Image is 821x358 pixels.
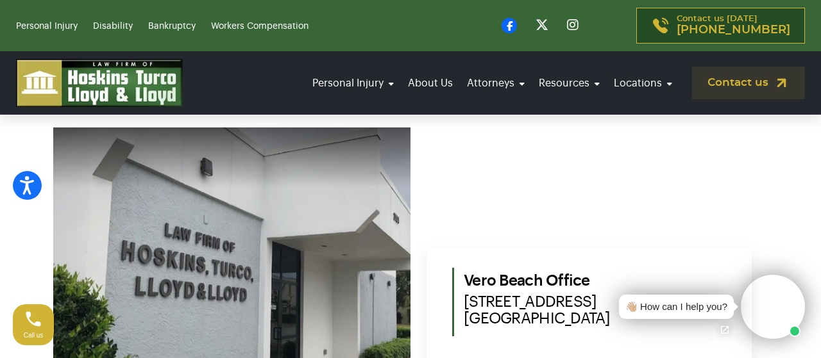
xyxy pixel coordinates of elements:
[211,22,309,31] a: Workers Compensation
[16,59,183,107] img: logo
[677,24,790,37] span: [PHONE_NUMBER]
[93,22,133,31] a: Disability
[711,316,738,343] a: Open chat
[692,67,805,99] a: Contact us
[610,65,676,101] a: Locations
[404,65,457,101] a: About Us
[464,268,726,327] h5: Vero Beach Office
[309,65,398,101] a: Personal Injury
[16,22,78,31] a: Personal Injury
[463,65,529,101] a: Attorneys
[636,8,805,44] a: Contact us [DATE][PHONE_NUMBER]
[148,22,196,31] a: Bankruptcy
[677,15,790,37] p: Contact us [DATE]
[24,332,44,339] span: Call us
[464,293,726,327] span: [STREET_ADDRESS] [GEOGRAPHIC_DATA]
[535,65,604,101] a: Resources
[625,300,727,314] div: 👋🏼 How can I help you?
